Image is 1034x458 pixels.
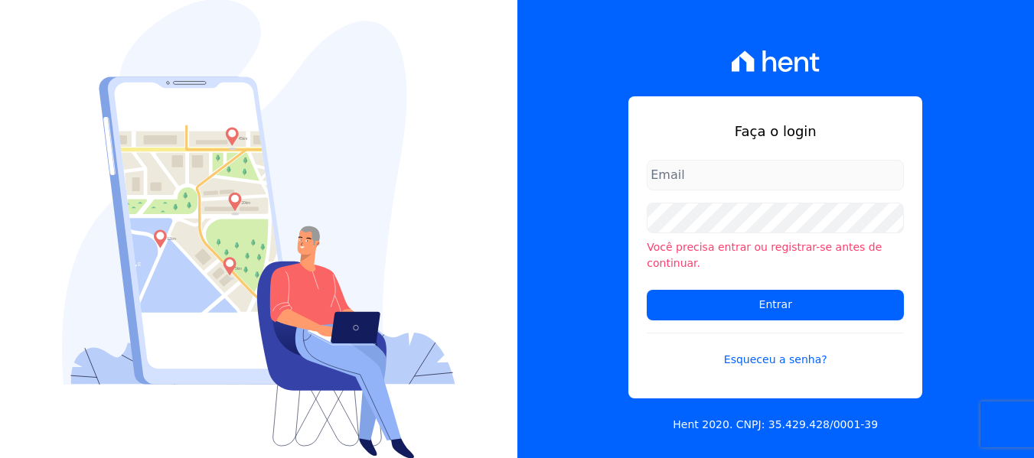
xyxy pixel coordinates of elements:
h1: Faça o login [647,121,904,141]
input: Entrar [647,290,904,320]
a: Esqueceu a senha? [647,333,904,368]
li: Você precisa entrar ou registrar-se antes de continuar. [647,239,904,271]
p: Hent 2020. CNPJ: 35.429.428/0001-39 [673,417,878,433]
input: Email [647,160,904,190]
